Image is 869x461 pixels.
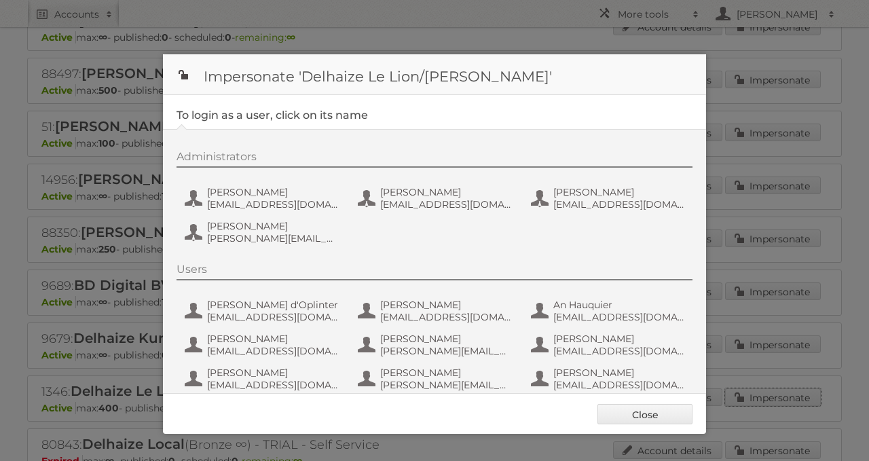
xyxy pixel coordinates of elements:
[553,299,685,311] span: An Hauquier
[380,186,512,198] span: [PERSON_NAME]
[207,186,339,198] span: [PERSON_NAME]
[356,185,516,212] button: [PERSON_NAME] [EMAIL_ADDRESS][DOMAIN_NAME]
[380,367,512,379] span: [PERSON_NAME]
[380,379,512,391] span: [PERSON_NAME][EMAIL_ADDRESS][DOMAIN_NAME]
[380,198,512,210] span: [EMAIL_ADDRESS][DOMAIN_NAME]
[207,333,339,345] span: [PERSON_NAME]
[553,345,685,357] span: [EMAIL_ADDRESS][DOMAIN_NAME]
[183,185,343,212] button: [PERSON_NAME] [EMAIL_ADDRESS][DOMAIN_NAME]
[183,365,343,392] button: [PERSON_NAME] [EMAIL_ADDRESS][DOMAIN_NAME]
[380,345,512,357] span: [PERSON_NAME][EMAIL_ADDRESS][DOMAIN_NAME]
[530,185,689,212] button: [PERSON_NAME] [EMAIL_ADDRESS][DOMAIN_NAME]
[597,404,692,424] a: Close
[530,365,689,392] button: [PERSON_NAME] [EMAIL_ADDRESS][DOMAIN_NAME]
[183,331,343,358] button: [PERSON_NAME] [EMAIL_ADDRESS][DOMAIN_NAME]
[163,54,706,95] h1: Impersonate 'Delhaize Le Lion/[PERSON_NAME]'
[207,367,339,379] span: [PERSON_NAME]
[207,299,339,311] span: [PERSON_NAME] d'Oplinter
[380,311,512,323] span: [EMAIL_ADDRESS][DOMAIN_NAME]
[183,219,343,246] button: [PERSON_NAME] [PERSON_NAME][EMAIL_ADDRESS][DOMAIN_NAME]
[553,186,685,198] span: [PERSON_NAME]
[183,297,343,325] button: [PERSON_NAME] d'Oplinter [EMAIL_ADDRESS][DOMAIN_NAME]
[530,297,689,325] button: An Hauquier [EMAIL_ADDRESS][DOMAIN_NAME]
[356,331,516,358] button: [PERSON_NAME] [PERSON_NAME][EMAIL_ADDRESS][DOMAIN_NAME]
[553,367,685,379] span: [PERSON_NAME]
[177,150,692,168] div: Administrators
[553,198,685,210] span: [EMAIL_ADDRESS][DOMAIN_NAME]
[207,220,339,232] span: [PERSON_NAME]
[553,379,685,391] span: [EMAIL_ADDRESS][DOMAIN_NAME]
[207,379,339,391] span: [EMAIL_ADDRESS][DOMAIN_NAME]
[207,232,339,244] span: [PERSON_NAME][EMAIL_ADDRESS][DOMAIN_NAME]
[177,263,692,280] div: Users
[553,333,685,345] span: [PERSON_NAME]
[356,297,516,325] button: [PERSON_NAME] [EMAIL_ADDRESS][DOMAIN_NAME]
[553,311,685,323] span: [EMAIL_ADDRESS][DOMAIN_NAME]
[177,109,368,122] legend: To login as a user, click on its name
[207,345,339,357] span: [EMAIL_ADDRESS][DOMAIN_NAME]
[380,299,512,311] span: [PERSON_NAME]
[356,365,516,392] button: [PERSON_NAME] [PERSON_NAME][EMAIL_ADDRESS][DOMAIN_NAME]
[530,331,689,358] button: [PERSON_NAME] [EMAIL_ADDRESS][DOMAIN_NAME]
[207,198,339,210] span: [EMAIL_ADDRESS][DOMAIN_NAME]
[207,311,339,323] span: [EMAIL_ADDRESS][DOMAIN_NAME]
[380,333,512,345] span: [PERSON_NAME]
